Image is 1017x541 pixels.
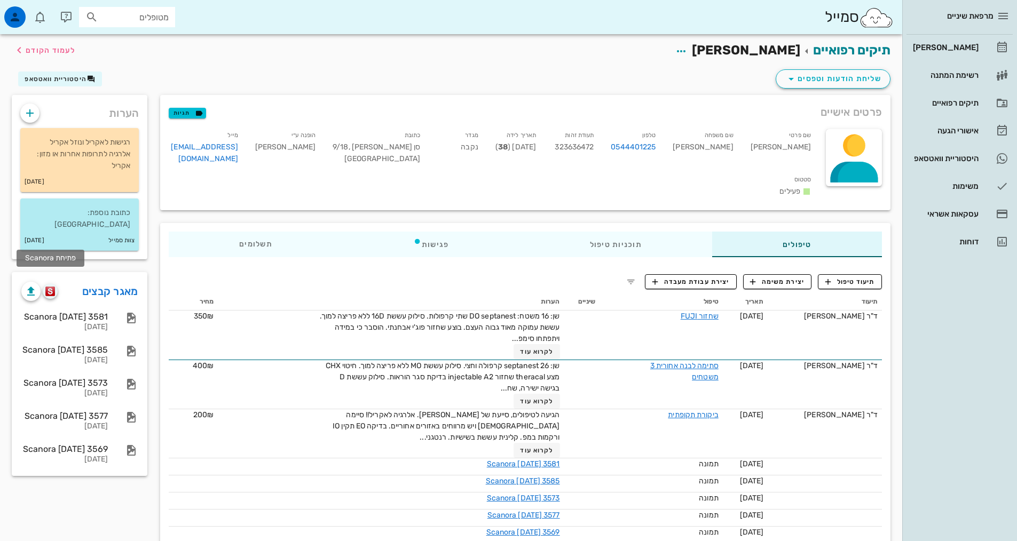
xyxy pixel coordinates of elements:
a: Scanora [DATE] 3569 [486,528,560,537]
div: [DATE] [21,389,108,398]
div: [DATE] [21,455,108,464]
span: לקרוא עוד [520,397,553,405]
button: scanora logo [43,284,58,299]
a: היסטוריית וואטסאפ [906,146,1013,171]
span: סן [PERSON_NAME] 9/18 [333,142,420,152]
span: תמונה [699,528,719,537]
div: פגישות [343,232,519,257]
small: סטטוס [794,176,811,183]
p: רגישות לאקריל ונוזל אקריל אלרגיה לתרופות אחרות או מזון: אקריל [29,137,130,172]
span: תמונה [699,511,719,520]
span: לעמוד הקודם [26,46,75,55]
span: תמונה [699,494,719,503]
span: 400₪ [193,361,214,370]
div: דוחות [911,237,979,246]
small: הופנה ע״י [291,132,316,139]
button: לקרוא עוד [514,443,560,458]
span: לקרוא עוד [520,447,553,454]
span: היסטוריית וואטסאפ [25,75,86,83]
div: היסטוריית וואטסאפ [911,154,979,163]
th: מחיר [169,293,218,311]
small: צוות סמייל [108,235,135,246]
span: פרטים אישיים [821,104,882,121]
span: תגיות [174,108,201,118]
a: עסקאות אשראי [906,201,1013,227]
small: [DATE] [25,176,44,188]
small: תאריך לידה [507,132,536,139]
span: שן: 16 משטח: DO septanest שתי קרפולות. סילוק עששת 16D ללא פריצה למוך. עששת עמוקה מאוד גבוה העצם. ... [320,312,560,343]
small: שם משפחה [705,132,734,139]
div: [PERSON_NAME] [742,127,819,171]
img: SmileCloud logo [859,7,894,28]
a: שחזור FUJI [681,312,719,321]
a: [PERSON_NAME] [906,35,1013,60]
small: מגדר [465,132,478,139]
span: תג [31,9,38,15]
div: אישורי הגעה [911,126,979,135]
button: תגיות [169,108,206,118]
div: [PERSON_NAME] [664,127,742,171]
div: משימות [911,182,979,190]
button: יצירת משימה [743,274,812,289]
button: שליחת הודעות וטפסים [776,69,890,89]
div: רשימת המתנה [911,71,979,79]
a: אישורי הגעה [906,118,1013,144]
a: רשימת המתנה [906,62,1013,88]
small: מייל [227,132,238,139]
a: [EMAIL_ADDRESS][DOMAIN_NAME] [171,142,238,163]
span: תשלומים [239,241,272,248]
th: הערות [218,293,564,311]
small: [DATE] [25,235,44,246]
button: לקרוא עוד [514,344,560,359]
div: ד"ר [PERSON_NAME] [772,360,878,371]
a: סתימה לבנה אחורית 3 משטחים [650,361,719,381]
div: Scanora [DATE] 3573 [21,378,108,388]
a: Scanora [DATE] 3585 [486,476,560,486]
span: [PERSON_NAME] [692,43,800,58]
span: פעילים [779,187,800,196]
div: [DATE] [21,422,108,431]
div: Scanora [DATE] 3581 [21,312,108,322]
div: [DATE] [21,323,108,332]
div: טיפולים [712,232,882,257]
div: [PERSON_NAME] [911,43,979,52]
span: 350₪ [194,312,214,321]
div: ד"ר [PERSON_NAME] [772,311,878,322]
div: תיקים רפואיים [911,99,979,107]
span: [DATE] [740,494,764,503]
span: תמונה [699,476,719,486]
a: תיקים רפואיים [813,43,890,58]
a: Scanora [DATE] 3573 [487,494,560,503]
span: שן: 26 septanest קרפולה וחצי. סילוק עששת MO ללא פריצה למוך. חיטוי CHX מצע theracal שחזור injectab... [326,361,560,393]
div: [PERSON_NAME] [247,127,324,171]
a: מאגר קבצים [82,283,138,300]
span: 323636472 [555,142,594,152]
small: שם פרטי [789,132,811,139]
strong: 38 [498,142,508,152]
a: משימות [906,173,1013,199]
button: לקרוא עוד [514,394,560,409]
div: Scanora [DATE] 3569 [21,444,108,454]
span: הגיעה לטיפולים, סייעת של [PERSON_NAME]. אלרגיה לאקריל!! סיימה [DEMOGRAPHIC_DATA] ויש מרווחים באזו... [333,410,559,442]
a: 0544401225 [611,141,656,153]
th: טיפול [600,293,723,311]
a: תיקים רפואיים [906,90,1013,116]
small: תעודת זהות [565,132,594,139]
button: יצירת עבודת מעבדה [645,274,736,289]
div: Scanora [DATE] 3577 [21,411,108,421]
p: כתובת נוספת: [GEOGRAPHIC_DATA] [29,207,130,230]
span: [DATE] ( ) [495,142,536,152]
span: [GEOGRAPHIC_DATA] [344,154,421,163]
div: [DATE] [21,356,108,365]
small: כתובת [405,132,421,139]
div: הערות [12,95,147,126]
th: תאריך [723,293,768,311]
div: עסקאות אשראי [911,210,979,218]
small: טלפון [642,132,656,139]
span: תיעוד טיפול [825,277,875,287]
span: שליחת הודעות וטפסים [785,73,881,85]
a: Scanora [DATE] 3577 [487,511,560,520]
div: Scanora [DATE] 3585 [21,345,108,355]
div: תוכניות טיפול [519,232,712,257]
img: scanora logo [45,287,56,296]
